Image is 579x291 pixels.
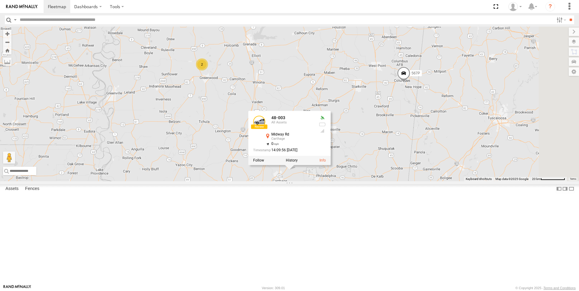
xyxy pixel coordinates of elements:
span: 0 [271,142,279,146]
div: All Assets [271,121,314,124]
label: Dock Summary Table to the Right [562,184,568,193]
label: Search Query [13,15,18,24]
span: Map data ©2025 Google [495,177,528,181]
div: Last Event GSM Signal Strength [319,129,326,133]
label: Search Filter Options [554,15,567,24]
div: Carthage [271,137,314,141]
label: View Asset History [286,158,298,162]
label: Realtime tracking of Asset [253,158,264,162]
button: Zoom in [3,30,12,38]
label: Map Settings [569,67,579,76]
label: Assets [2,185,22,193]
div: Version: 309.01 [262,286,285,290]
button: Zoom Home [3,46,12,54]
i: ? [545,2,555,11]
span: 567P [412,71,420,75]
img: rand-logo.svg [6,5,38,9]
div: John Pope [506,2,524,11]
div: Midway Rd [271,132,314,136]
div: 2 [196,58,208,70]
div: Date/time of location update [253,148,314,152]
div: No battery health information received from this device. [319,122,326,127]
button: Keyboard shortcuts [466,177,492,181]
div: 48-003 [271,116,314,120]
div: © Copyright 2025 - [515,286,576,290]
label: Fences [22,185,42,193]
span: 20 km [532,177,541,181]
a: Terms and Conditions [544,286,576,290]
button: Map Scale: 20 km per 77 pixels [530,177,567,181]
label: Hide Summary Table [568,184,574,193]
a: Terms (opens in new tab) [570,178,576,180]
label: Dock Summary Table to the Left [556,184,562,193]
div: Valid GPS Fix [319,116,326,120]
label: Measure [3,57,12,66]
a: Visit our Website [3,285,31,291]
button: Drag Pegman onto the map to open Street View [3,152,15,164]
a: View Asset Details [319,158,326,162]
button: Zoom out [3,38,12,46]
